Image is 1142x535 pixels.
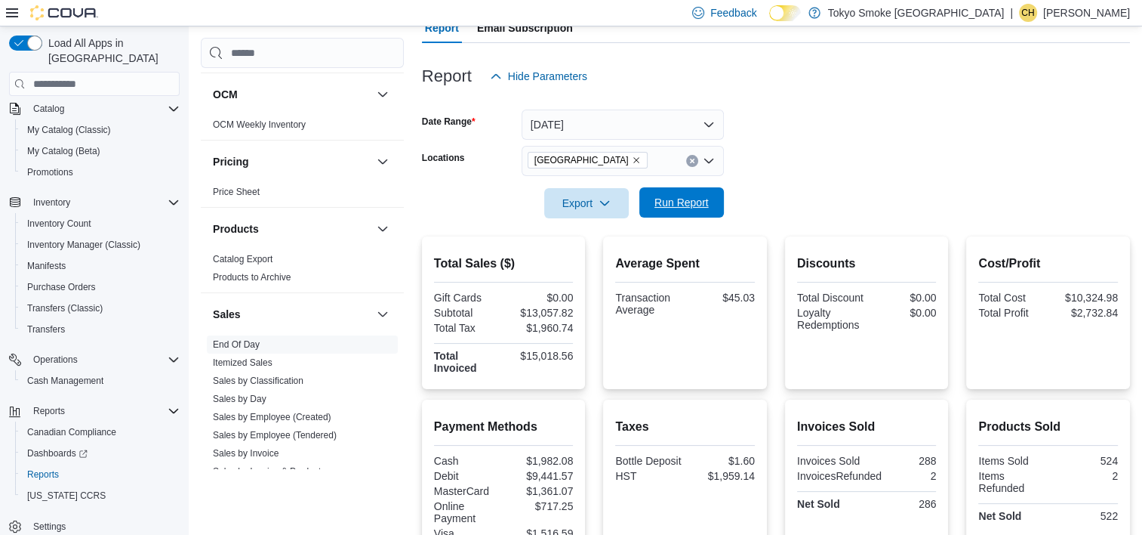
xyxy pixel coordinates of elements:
button: Products [213,221,371,237]
div: 2 [1051,470,1118,482]
span: Canadian Compliance [21,423,180,441]
button: Open list of options [703,155,715,167]
span: Settings [33,521,66,533]
span: [US_STATE] CCRS [27,490,106,502]
span: Itemized Sales [213,357,272,369]
span: Transfers (Classic) [27,302,103,314]
div: $13,057.82 [506,307,573,319]
span: Email Subscription [477,13,573,43]
span: Catalog [33,103,64,115]
a: Cash Management [21,372,109,390]
button: Inventory [3,192,186,213]
div: $0.00 [870,292,936,304]
div: $9,441.57 [506,470,573,482]
button: OCM [213,87,371,102]
div: Total Discount [797,292,863,304]
div: $1,982.08 [506,455,573,467]
button: Sales [213,307,371,322]
button: Clear input [686,155,698,167]
div: InvoicesRefunded [797,470,882,482]
a: Sales by Classification [213,376,303,386]
a: My Catalog (Classic) [21,121,117,139]
a: Catalog Export [213,254,272,264]
span: Load All Apps in [GEOGRAPHIC_DATA] [42,36,180,66]
h3: Products [213,221,259,237]
div: Total Profit [978,307,1045,319]
div: Products [201,250,404,292]
a: Itemized Sales [213,357,272,368]
span: CH [1021,4,1034,22]
button: Transfers [15,319,186,340]
span: Feedback [710,5,756,20]
a: Products to Archive [213,272,291,283]
div: MasterCard [434,485,500,497]
a: Sales by Invoice [213,448,279,459]
span: Dark Mode [769,21,770,22]
button: Sales [374,305,392,323]
span: Export [553,188,620,218]
span: My Catalog (Beta) [21,142,180,160]
button: My Catalog (Classic) [15,119,186,141]
button: Cash Management [15,370,186,391]
div: $1.60 [688,455,755,467]
span: Dashboards [21,444,180,462]
button: Operations [3,349,186,370]
a: Purchase Orders [21,278,102,296]
a: End Of Day [213,339,260,350]
a: My Catalog (Beta) [21,142,106,160]
span: Canadian Compliance [27,426,116,438]
div: Total Cost [978,292,1045,304]
span: OCM Weekly Inventory [213,119,306,131]
h3: Pricing [213,154,248,169]
div: 2 [888,470,936,482]
div: Gift Cards [434,292,500,304]
button: Reports [3,400,186,422]
strong: Total Invoiced [434,350,477,374]
h2: Payment Methods [434,418,574,436]
span: Purchase Orders [21,278,180,296]
label: Date Range [422,116,476,128]
strong: Net Sold [797,498,840,510]
div: OCM [201,116,404,140]
button: Manifests [15,255,186,277]
button: Operations [27,351,84,369]
div: 524 [1051,455,1118,467]
button: [US_STATE] CCRS [15,485,186,506]
span: Products to Archive [213,271,291,283]
div: $1,960.74 [506,322,573,334]
p: [PERSON_NAME] [1043,4,1130,22]
button: Promotions [15,162,186,183]
button: Products [374,220,392,238]
span: Promotions [27,166,73,178]
a: Canadian Compliance [21,423,122,441]
span: Manifests [27,260,66,272]
p: | [1010,4,1013,22]
a: Sales by Employee (Tendered) [213,430,337,441]
span: Transfers (Classic) [21,299,180,317]
button: My Catalog (Beta) [15,141,186,162]
div: $0.00 [870,307,936,319]
div: Items Sold [978,455,1045,467]
a: Sales by Employee (Created) [213,412,331,422]
span: Sales by Employee (Created) [213,411,331,423]
button: Inventory [27,193,76,212]
img: Cova [30,5,98,20]
button: Catalog [27,100,70,118]
span: Promotions [21,163,180,181]
button: Pricing [374,153,392,171]
button: Hide Parameters [484,61,593,91]
button: OCM [374,85,392,104]
span: Reports [27,469,59,481]
span: Inventory [27,193,180,212]
button: Transfers (Classic) [15,298,186,319]
a: Inventory Manager (Classic) [21,236,146,254]
span: My Catalog (Classic) [27,124,111,136]
h3: Report [422,67,472,85]
div: $0.00 [506,292,573,304]
span: Catalog [27,100,180,118]
span: Reports [21,465,180,484]
button: Catalog [3,98,186,119]
div: $15,018.56 [506,350,573,362]
span: Reports [33,405,65,417]
a: Dashboards [15,443,186,464]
